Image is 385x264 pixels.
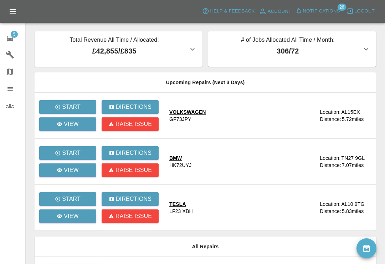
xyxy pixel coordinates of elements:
[345,6,376,17] button: Logout
[320,162,341,169] div: Distance:
[320,154,340,162] div: Location:
[35,31,202,67] button: Total Revenue All Time / Allocated:£42,855/£835
[62,195,81,203] p: Start
[40,36,188,46] p: Total Revenue All Time / Allocated:
[115,120,152,128] p: Raise issue
[341,154,365,162] div: TN27 9GL
[102,117,159,131] button: Raise issue
[102,192,159,206] button: Directions
[39,192,96,206] button: Start
[337,4,346,11] span: 26
[342,208,370,215] div: 5.83 miles
[320,108,370,123] a: Location:AL15EXDistance:5.72miles
[102,163,159,177] button: Raise issue
[102,100,159,114] button: Directions
[257,6,293,17] a: Account
[341,108,360,116] div: AL15EX
[341,200,364,208] div: AL10 9TG
[169,162,192,169] div: HK72UYJ
[320,208,341,215] div: Distance:
[64,120,79,128] p: View
[320,116,341,123] div: Distance:
[214,36,362,46] p: # of Jobs Allocated All Time / Month:
[39,146,96,160] button: Start
[320,108,340,116] div: Location:
[64,166,79,174] p: View
[39,100,96,114] button: Start
[169,108,206,116] div: VOLKSWAGEN
[210,7,255,15] span: Help & Feedback
[293,6,342,17] button: Notifications
[169,154,192,162] div: BMW
[342,116,370,123] div: 5.72 miles
[169,200,193,208] div: TESLA
[102,146,159,160] button: Directions
[116,195,152,203] p: Directions
[40,46,188,56] p: £42,855 / £835
[208,31,376,67] button: # of Jobs Allocated All Time / Month:306/72
[169,208,193,215] div: LF23 XBH
[62,149,81,157] p: Start
[303,7,340,15] span: Notifications
[115,212,152,220] p: Raise issue
[11,31,18,38] span: 5
[320,154,370,169] a: Location:TN27 9GLDistance:7.07miles
[214,46,362,56] p: 306 / 72
[116,103,152,111] p: Directions
[39,117,96,131] a: View
[4,3,21,20] button: Open drawer
[64,212,79,220] p: View
[62,103,81,111] p: Start
[35,237,376,257] th: All Repairs
[169,200,314,215] a: TESLALF23 XBH
[169,154,314,169] a: BMWHK72UYJ
[200,6,256,17] button: Help & Feedback
[320,200,340,208] div: Location:
[39,209,96,223] a: View
[102,209,159,223] button: Raise issue
[354,7,375,15] span: Logout
[115,166,152,174] p: Raise issue
[35,72,376,93] th: Upcoming Repairs (Next 3 Days)
[320,200,370,215] a: Location:AL10 9TGDistance:5.83miles
[169,108,314,123] a: VOLKSWAGENGF73JPY
[169,116,191,123] div: GF73JPY
[268,7,292,16] span: Account
[39,163,96,177] a: View
[342,162,370,169] div: 7.07 miles
[356,238,376,258] button: availability
[116,149,152,157] p: Directions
